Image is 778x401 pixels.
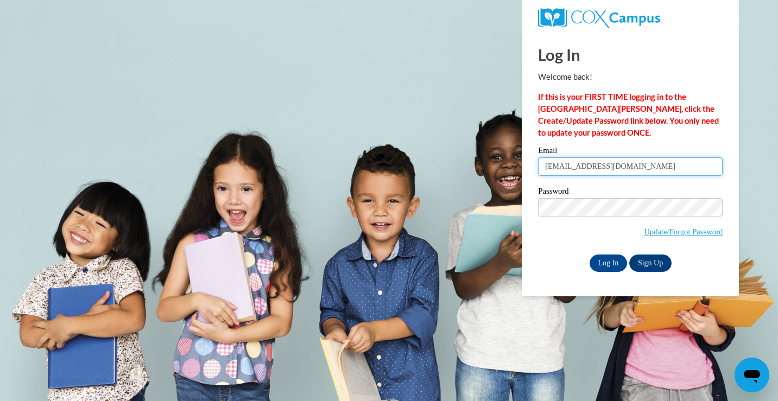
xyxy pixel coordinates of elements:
input: Log In [590,254,628,272]
iframe: Button to launch messaging window [735,358,769,392]
strong: If this is your FIRST TIME logging in to the [GEOGRAPHIC_DATA][PERSON_NAME], click the Create/Upd... [538,92,719,137]
p: Welcome back! [538,71,723,83]
h1: Log In [538,43,723,66]
a: COX Campus [538,8,723,28]
img: COX Campus [538,8,660,28]
label: Email [538,147,723,157]
label: Password [538,187,723,198]
a: Update/Forgot Password [644,227,723,236]
a: Sign Up [629,254,672,272]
